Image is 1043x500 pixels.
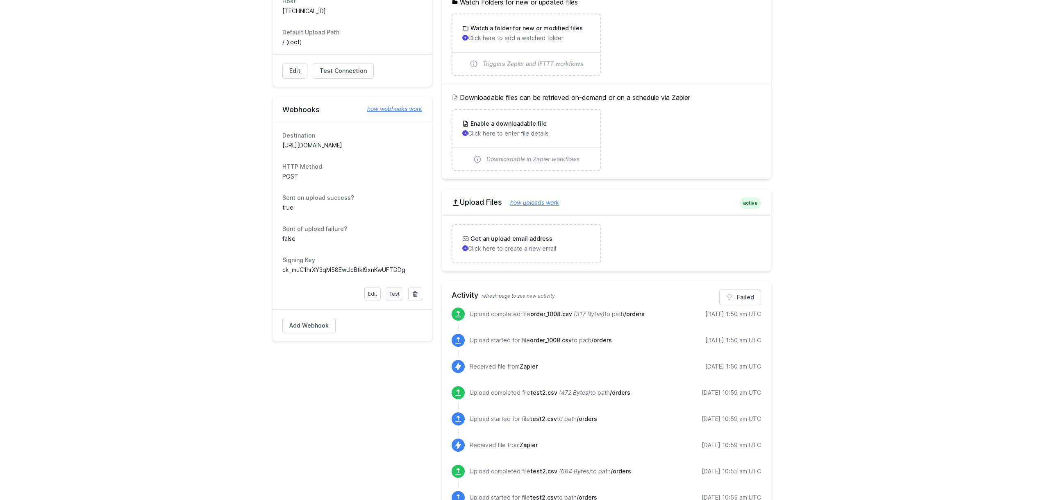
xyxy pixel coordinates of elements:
span: test2.csv [530,415,557,422]
a: Edit [364,287,381,301]
div: [DATE] 1:50 am UTC [705,310,761,318]
dd: [TECHNICAL_ID] [282,7,422,15]
dd: ck_muC1hrXY3qM58EwUcBtkI9xnKwUFTDDg [282,266,422,274]
span: /orders [591,337,612,344]
a: Get an upload email address Click here to create a new email [452,225,600,262]
span: order_1008.csv [530,337,572,344]
dd: [URL][DOMAIN_NAME] [282,141,422,149]
h3: Get an upload email address [469,235,552,243]
i: (317 Bytes) [574,310,604,317]
a: how webhooks work [359,105,422,113]
dt: HTTP Method [282,163,422,171]
p: Received file from [470,441,538,449]
span: /orders [610,389,630,396]
p: Upload completed file to path [470,310,645,318]
a: Add Webhook [282,318,336,333]
h5: Downloadable files can be retrieved on-demand or on a schedule via Zapier [452,93,761,102]
h2: Activity [452,290,761,301]
a: how uploads work [502,199,559,206]
dt: Signing Key [282,256,422,264]
div: [DATE] 10:59 am UTC [702,441,761,449]
p: Upload started for file to path [470,415,597,423]
span: refresh page to see new activity [482,293,555,299]
span: order_1008.csv [530,310,572,317]
a: Watch a folder for new or modified files Click here to add a watched folder Triggers Zapier and I... [452,14,600,75]
p: Click here to enter file details [462,129,591,138]
a: Test [386,287,403,301]
span: /orders [611,468,631,475]
iframe: Drift Widget Chat Controller [1002,459,1033,490]
span: test2.csv [530,389,557,396]
a: Edit [282,63,307,79]
div: [DATE] 10:59 am UTC [702,389,761,397]
span: Zapier [520,441,538,448]
span: /orders [577,415,597,422]
h2: Upload Files [452,197,761,207]
i: (664 Bytes) [559,468,591,475]
dd: true [282,204,422,212]
p: Upload completed file to path [470,467,631,475]
div: [DATE] 1:50 am UTC [705,336,761,344]
div: [DATE] 10:55 am UTC [702,467,761,475]
h3: Enable a downloadable file [469,120,547,128]
span: Zapier [520,363,538,370]
dd: POST [282,172,422,181]
div: [DATE] 1:50 am UTC [705,362,761,371]
span: /orders [624,310,645,317]
a: Enable a downloadable file Click here to enter file details Downloadable in Zapier workflows [452,110,600,170]
a: Failed [719,290,761,305]
p: Received file from [470,362,538,371]
dd: false [282,235,422,243]
a: Test Connection [313,63,374,79]
span: active [740,197,761,209]
p: Upload started for file to path [470,336,612,344]
span: test2.csv [530,468,557,475]
h2: Webhooks [282,105,422,115]
i: (472 Bytes) [559,389,590,396]
p: Click here to create a new email [462,244,591,253]
div: [DATE] 10:59 am UTC [702,415,761,423]
span: Triggers Zapier and IFTTT workflows [483,60,584,68]
h3: Watch a folder for new or modified files [469,24,583,32]
dd: / (root) [282,38,422,46]
p: Upload completed file to path [470,389,630,397]
dt: Destination [282,131,422,140]
dt: Default Upload Path [282,28,422,36]
span: Downloadable in Zapier workflows [486,155,580,163]
dt: Sent on upload success? [282,194,422,202]
dt: Sent of upload failure? [282,225,422,233]
p: Click here to add a watched folder [462,34,591,42]
span: Test Connection [320,67,367,75]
